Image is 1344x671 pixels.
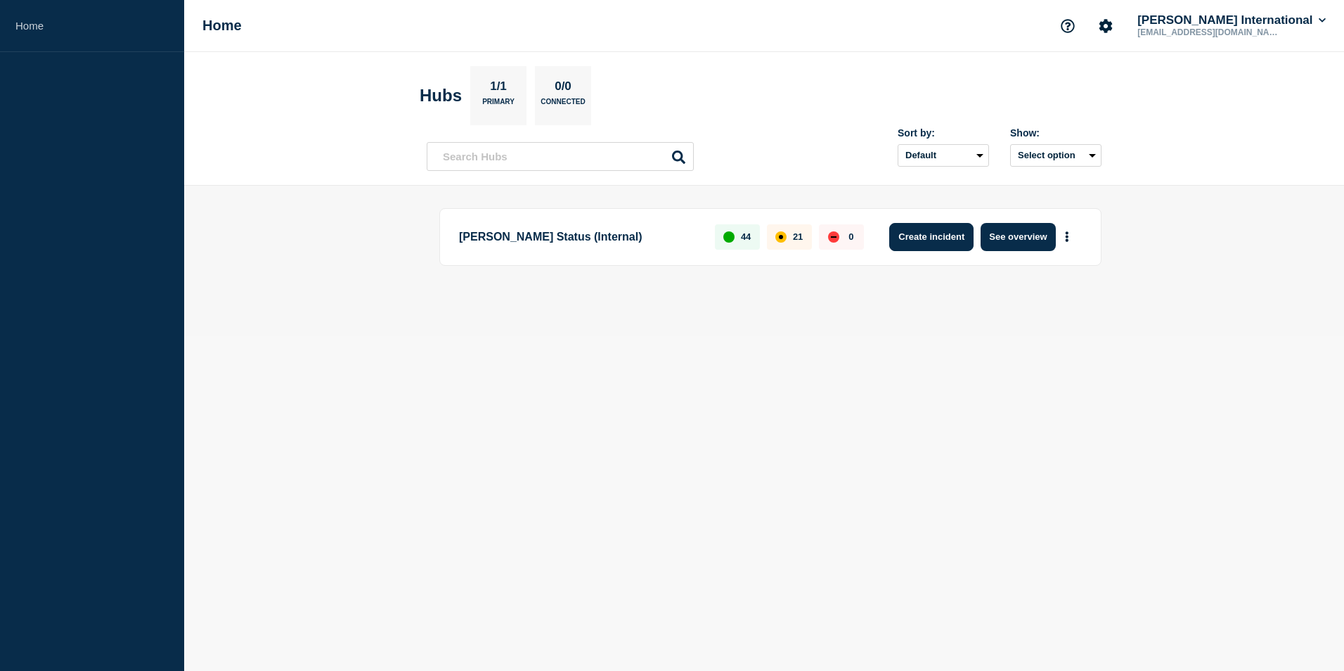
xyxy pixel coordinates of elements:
input: Search Hubs [427,142,694,171]
button: Account settings [1091,11,1120,41]
p: 21 [793,231,803,242]
p: Connected [541,98,585,113]
p: [EMAIL_ADDRESS][DOMAIN_NAME] [1135,27,1281,37]
button: [PERSON_NAME] International [1135,13,1329,27]
p: [PERSON_NAME] Status (Internal) [459,223,699,251]
p: 44 [741,231,751,242]
button: More actions [1058,224,1076,250]
div: up [723,231,735,243]
button: See overview [981,223,1055,251]
button: Create incident [889,223,974,251]
div: affected [775,231,787,243]
h1: Home [202,18,242,34]
p: 0 [848,231,853,242]
p: Primary [482,98,515,113]
p: 1/1 [485,79,512,98]
h2: Hubs [420,86,462,106]
button: Select option [1010,144,1101,167]
select: Sort by [898,144,989,167]
div: Sort by: [898,127,989,139]
div: Show: [1010,127,1101,139]
button: Support [1053,11,1083,41]
p: 0/0 [550,79,577,98]
div: down [828,231,839,243]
